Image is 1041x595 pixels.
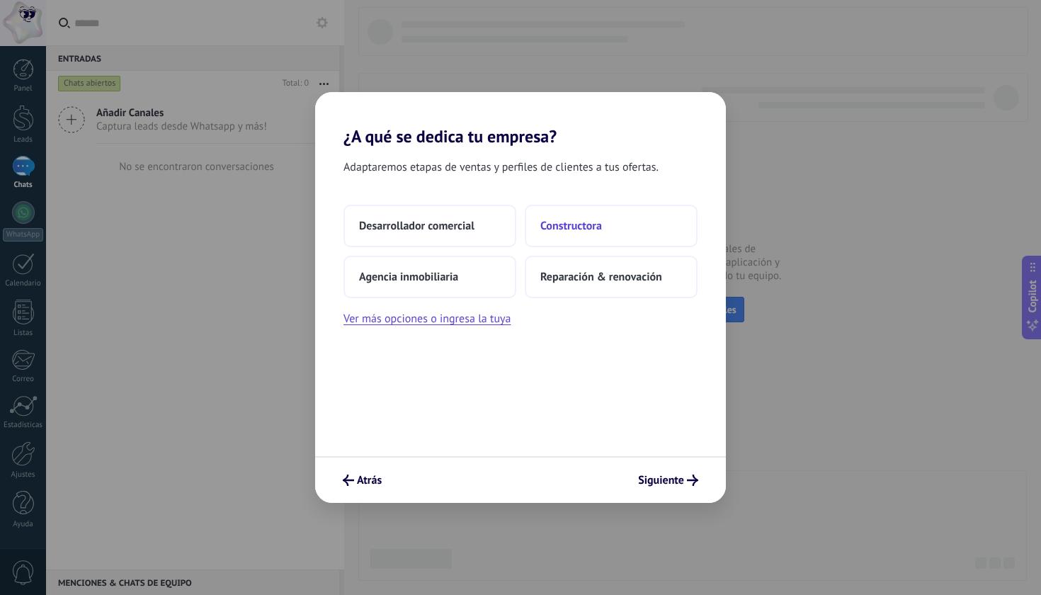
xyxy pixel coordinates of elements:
[632,468,705,492] button: Siguiente
[343,205,516,247] button: Desarrollador comercial
[540,270,662,284] span: Reparación & renovación
[336,468,388,492] button: Atrás
[359,270,458,284] span: Agencia inmobiliaria
[525,205,698,247] button: Constructora
[357,475,382,485] span: Atrás
[525,256,698,298] button: Reparación & renovación
[315,92,726,147] h2: ¿A qué se dedica tu empresa?
[638,475,684,485] span: Siguiente
[343,310,511,328] button: Ver más opciones o ingresa la tuya
[359,219,474,233] span: Desarrollador comercial
[343,256,516,298] button: Agencia inmobiliaria
[343,158,659,176] span: Adaptaremos etapas de ventas y perfiles de clientes a tus ofertas.
[540,219,602,233] span: Constructora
